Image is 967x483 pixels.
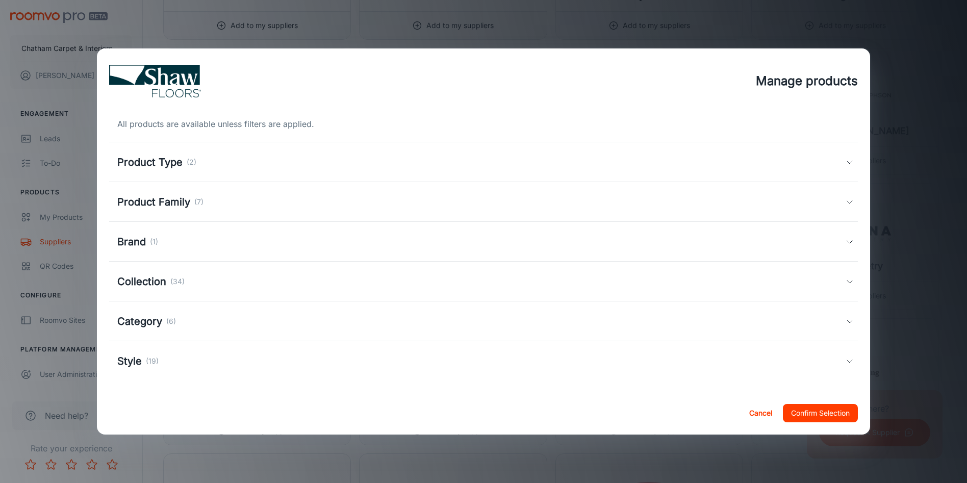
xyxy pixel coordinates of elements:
[109,118,858,130] div: All products are available unless filters are applied.
[783,404,858,422] button: Confirm Selection
[117,194,190,210] h5: Product Family
[117,353,142,369] h5: Style
[117,274,166,289] h5: Collection
[109,341,858,381] div: Style(19)
[109,262,858,301] div: Collection(34)
[117,155,183,170] h5: Product Type
[194,196,203,208] p: (7)
[756,72,858,90] h4: Manage products
[744,404,777,422] button: Cancel
[117,234,146,249] h5: Brand
[109,142,858,182] div: Product Type(2)
[117,314,162,329] h5: Category
[166,316,176,327] p: (6)
[170,276,185,287] p: (34)
[187,157,196,168] p: (2)
[109,301,858,341] div: Category(6)
[150,236,158,247] p: (1)
[109,182,858,222] div: Product Family(7)
[109,61,201,101] img: vendor_logo_square_en-us.png
[109,222,858,262] div: Brand(1)
[146,355,159,367] p: (19)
